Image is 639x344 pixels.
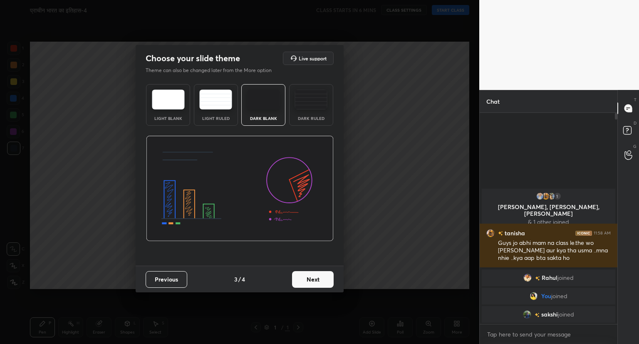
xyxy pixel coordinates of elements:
[247,90,280,110] img: darkTheme.f0cc69e5.svg
[146,67,280,74] p: Theme can also be changed later from the More option
[594,231,611,236] div: 11:58 AM
[487,204,610,217] p: [PERSON_NAME], [PERSON_NAME], [PERSON_NAME]
[557,274,574,281] span: joined
[486,229,495,237] img: 00ad941a91024edeaad6ad4946c6729d.jpg
[523,274,532,282] img: 64b95f4769414b25bd023b386cf5adca.jpg
[152,90,185,110] img: lightTheme.e5ed3b09.svg
[558,311,574,318] span: joined
[247,116,280,120] div: Dark Blank
[575,231,592,236] img: iconic-dark.1390631f.png
[199,116,233,120] div: Light Ruled
[536,192,544,200] img: f553c3e155cb4479b49bcbdac5089616.jpg
[487,219,610,225] p: & 1 other joined
[634,120,637,126] p: D
[551,293,567,299] span: joined
[238,275,241,284] h4: /
[634,97,637,103] p: T
[295,116,328,120] div: Dark Ruled
[542,274,557,281] span: Rahul
[547,192,556,200] img: 3
[146,53,240,64] h2: Choose your slide theme
[553,192,562,200] div: 1
[523,310,531,319] img: 61032befaef04e20ba6abd89a2a44c0d.jpg
[146,136,334,242] img: darkThemeBanner.d06ce4a2.svg
[535,276,540,281] img: no-rating-badge.077c3623.svg
[498,231,503,236] img: no-rating-badge.077c3623.svg
[535,313,540,317] img: no-rating-badge.077c3623.svg
[151,116,185,120] div: Light Blank
[498,239,611,262] div: Guys jo abhi mam na class le.the wo [PERSON_NAME] aur kya tha usma ..mna nhie ..kya aap bta sakta ho
[541,311,558,318] span: sakshi
[503,229,525,237] h6: tanisha
[234,275,238,284] h4: 3
[480,187,617,324] div: grid
[633,143,637,150] p: G
[299,56,327,61] h5: Live support
[292,271,334,288] button: Next
[242,275,245,284] h4: 4
[541,293,551,299] span: You
[530,292,538,300] img: b7ff81f82511446cb470fc7d5bf18fca.jpg
[542,192,550,200] img: 00ad941a91024edeaad6ad4946c6729d.jpg
[199,90,232,110] img: lightRuledTheme.5fabf969.svg
[480,90,506,112] p: Chat
[295,90,327,110] img: darkRuledTheme.de295e13.svg
[146,271,187,288] button: Previous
